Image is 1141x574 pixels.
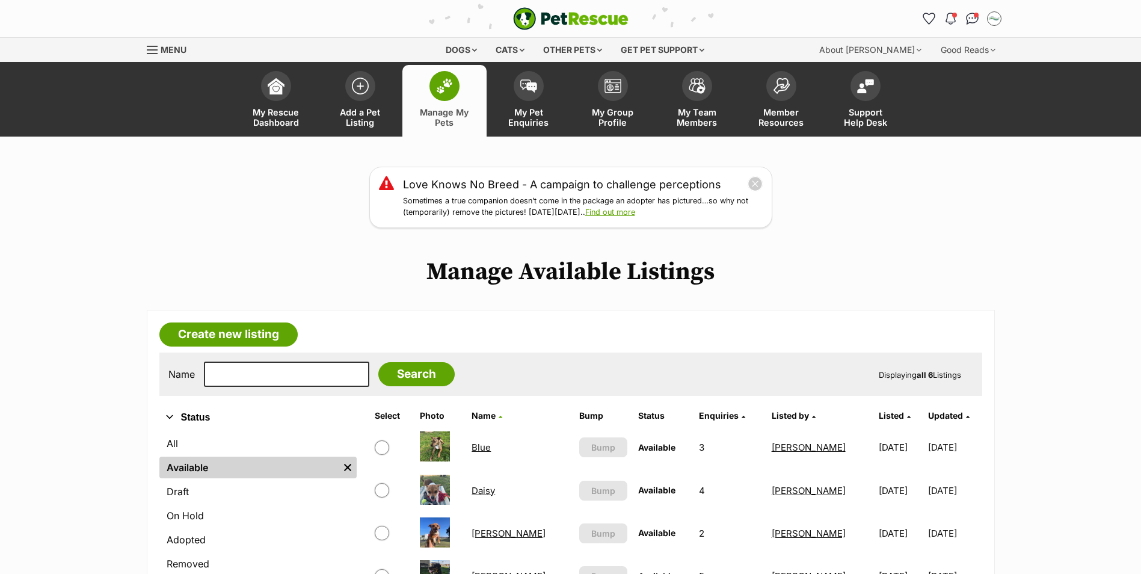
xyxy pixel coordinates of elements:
a: Blue [472,442,491,453]
a: Name [472,410,502,421]
img: group-profile-icon-3fa3cf56718a62981997c0bc7e787c4b2cf8bcc04b72c1350f741eb67cf2f40e.svg [604,79,621,93]
img: dashboard-icon-eb2f2d2d3e046f16d808141f083e7271f6b2e854fb5c12c21221c1fb7104beca.svg [268,78,284,94]
span: Name [472,410,496,421]
img: chat-41dd97257d64d25036548639549fe6c8038ab92f7586957e7f3b1b290dea8141.svg [966,13,979,25]
img: pet-enquiries-icon-7e3ad2cf08bfb03b45e93fb7055b45f3efa6380592205ae92323e6603595dc1f.svg [520,79,537,93]
button: Bump [579,481,628,501]
a: Enquiries [699,410,745,421]
a: Listed by [772,410,816,421]
span: My Rescue Dashboard [249,107,303,128]
td: [DATE] [874,513,927,554]
span: Manage My Pets [417,107,472,128]
a: My Group Profile [571,65,655,137]
span: Bump [591,484,615,497]
a: [PERSON_NAME] [772,528,846,539]
a: On Hold [159,505,357,526]
a: Draft [159,481,357,502]
span: Listed by [772,410,809,421]
a: All [159,433,357,454]
button: close [748,176,763,191]
span: Available [638,442,675,452]
span: Add a Pet Listing [333,107,387,128]
img: notifications-46538b983faf8c2785f20acdc204bb7945ddae34d4c08c2a6579f10ce5e182be.svg [946,13,955,25]
th: Status [633,406,693,425]
a: Daisy [472,485,495,496]
a: Love Knows No Breed - A campaign to challenge perceptions [403,176,721,193]
span: Menu [161,45,186,55]
td: 4 [694,470,765,511]
span: My Team Members [670,107,724,128]
td: [DATE] [928,513,981,554]
input: Search [378,362,455,386]
span: translation missing: en.admin.listings.index.attributes.enquiries [699,410,739,421]
a: PetRescue [513,7,629,30]
p: Sometimes a true companion doesn’t come in the package an adopter has pictured…so why not (tempor... [403,196,763,218]
a: Manage My Pets [402,65,487,137]
div: About [PERSON_NAME] [811,38,930,62]
img: add-pet-listing-icon-0afa8454b4691262ce3f59096e99ab1cd57d4a30225e0717b998d2c9b9846f56.svg [352,78,369,94]
button: My account [985,9,1004,28]
img: member-resources-icon-8e73f808a243e03378d46382f2149f9095a855e16c252ad45f914b54edf8863c.svg [773,78,790,94]
th: Photo [415,406,466,425]
a: Conversations [963,9,982,28]
span: Listed [879,410,904,421]
th: Select [370,406,414,425]
a: Create new listing [159,322,298,347]
a: Remove filter [339,457,357,478]
th: Bump [574,406,633,425]
button: Notifications [941,9,961,28]
a: Add a Pet Listing [318,65,402,137]
a: Member Resources [739,65,823,137]
span: Member Resources [754,107,808,128]
button: Bump [579,523,628,543]
span: My Group Profile [586,107,640,128]
td: [DATE] [874,427,927,468]
td: [DATE] [928,427,981,468]
strong: all 6 [917,370,933,380]
ul: Account quick links [920,9,1004,28]
a: My Team Members [655,65,739,137]
button: Bump [579,437,628,457]
a: Listed [879,410,911,421]
td: 2 [694,513,765,554]
label: Name [168,369,195,380]
img: Adam Skelly profile pic [988,13,1000,25]
div: Get pet support [612,38,713,62]
a: [PERSON_NAME] [772,442,846,453]
span: Displaying Listings [879,370,961,380]
div: Other pets [535,38,610,62]
div: Cats [487,38,533,62]
a: Favourites [920,9,939,28]
a: Find out more [585,208,635,217]
span: Support Help Desk [838,107,893,128]
a: My Pet Enquiries [487,65,571,137]
a: [PERSON_NAME] [772,485,846,496]
img: manage-my-pets-icon-02211641906a0b7f246fdf0571729dbe1e7629f14944591b6c1af311fb30b64b.svg [436,78,453,94]
a: Support Help Desk [823,65,908,137]
a: [PERSON_NAME] [472,528,546,539]
td: [DATE] [874,470,927,511]
a: My Rescue Dashboard [234,65,318,137]
span: Updated [928,410,963,421]
a: Updated [928,410,970,421]
div: Good Reads [932,38,1004,62]
a: Adopted [159,529,357,551]
a: Menu [147,38,195,60]
span: Available [638,485,675,495]
img: logo-e224e6f780fb5917bec1dbf3a21bbac754714ae5b6737aabdf751b685950b380.svg [513,7,629,30]
td: [DATE] [928,470,981,511]
td: 3 [694,427,765,468]
div: Dogs [437,38,485,62]
span: My Pet Enquiries [502,107,556,128]
img: help-desk-icon-fdf02630f3aa405de69fd3d07c3f3aa587a6932b1a1747fa1d2bba05be0121f9.svg [857,79,874,93]
span: Available [638,528,675,538]
button: Status [159,410,357,425]
a: Available [159,457,339,478]
span: Bump [591,441,615,454]
span: Bump [591,527,615,540]
img: team-members-icon-5396bd8760b3fe7c0b43da4ab00e1e3bb1a5d9ba89233759b79545d2d3fc5d0d.svg [689,78,706,94]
